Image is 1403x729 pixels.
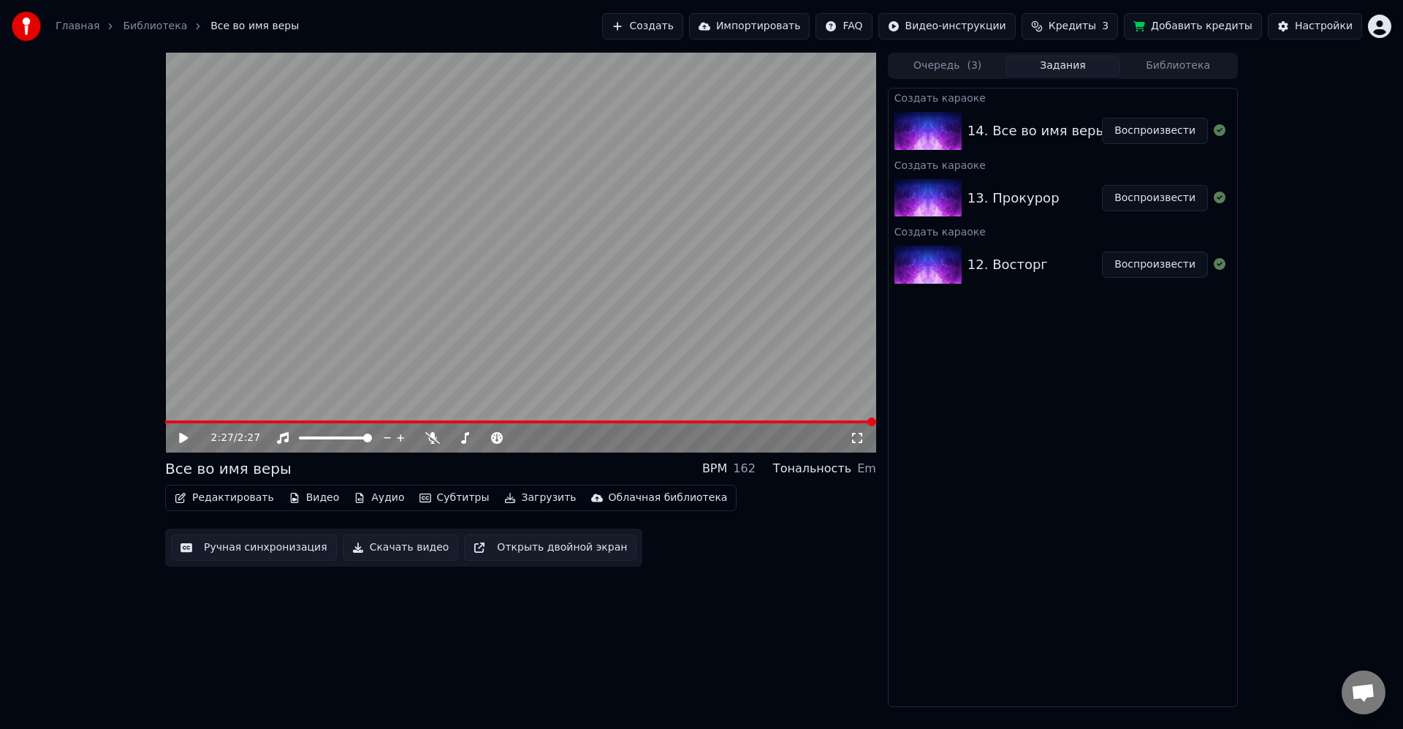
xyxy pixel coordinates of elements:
span: 2:27 [211,431,234,445]
button: Добавить кредиты [1124,13,1262,39]
div: Все во имя веры [165,458,292,479]
div: 14. Все во имя веры [967,121,1106,141]
img: youka [12,12,41,41]
a: Библиотека [123,19,187,34]
div: BPM [702,460,727,477]
button: Задания [1005,56,1121,77]
div: Em [857,460,876,477]
a: Главная [56,19,99,34]
div: Тональность [773,460,851,477]
span: Кредиты [1049,19,1096,34]
button: Воспроизвести [1102,118,1208,144]
button: Библиотека [1120,56,1236,77]
div: Создать караоке [889,88,1237,106]
button: Скачать видео [343,535,459,561]
button: Воспроизвести [1102,252,1208,278]
button: Воспроизвести [1102,185,1208,211]
button: Видео [283,488,346,508]
button: Аудио [348,488,410,508]
button: Субтитры [414,488,495,508]
button: Настройки [1268,13,1362,39]
button: Загрузить [498,488,582,508]
span: ( 3 ) [967,58,981,73]
div: Создать караоке [889,222,1237,240]
div: Облачная библиотека [609,491,728,505]
div: Настройки [1295,19,1353,34]
button: Видео-инструкции [878,13,1016,39]
div: 162 [733,460,756,477]
div: 13. Прокурор [967,188,1060,208]
div: 12. Восторг [967,254,1048,275]
nav: breadcrumb [56,19,299,34]
div: / [211,431,246,445]
button: Ручная синхронизация [171,535,337,561]
button: Кредиты3 [1022,13,1118,39]
button: Открыть двойной экран [464,535,636,561]
a: Открытый чат [1342,671,1385,714]
div: Создать караоке [889,156,1237,173]
button: Импортировать [689,13,810,39]
button: Создать [602,13,683,39]
span: Все во имя веры [210,19,299,34]
span: 2:27 [237,431,260,445]
span: 3 [1102,19,1109,34]
button: Очередь [890,56,1005,77]
button: Редактировать [169,488,280,508]
button: FAQ [815,13,872,39]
